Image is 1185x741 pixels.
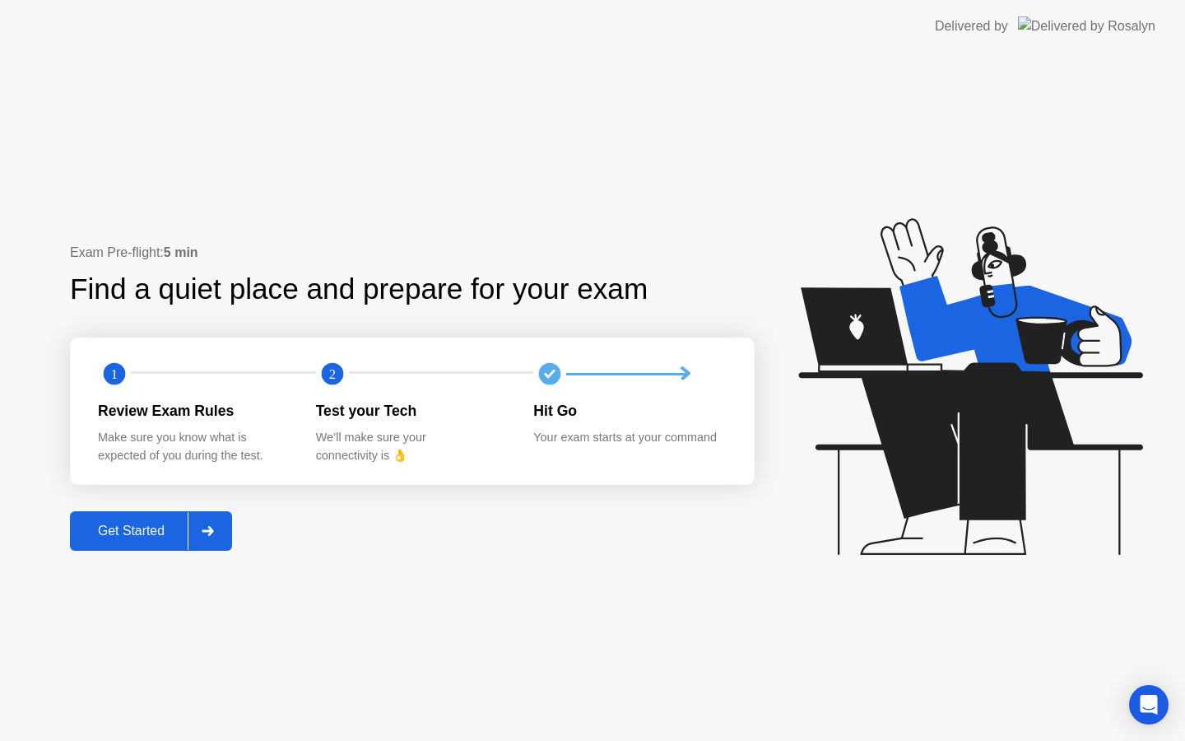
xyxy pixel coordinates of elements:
[316,429,508,464] div: We’ll make sure your connectivity is 👌
[164,245,198,259] b: 5 min
[1018,16,1155,35] img: Delivered by Rosalyn
[70,243,755,263] div: Exam Pre-flight:
[98,429,290,464] div: Make sure you know what is expected of you during the test.
[98,400,290,422] div: Review Exam Rules
[935,16,1008,36] div: Delivered by
[111,366,118,382] text: 1
[1129,685,1169,725] div: Open Intercom Messenger
[70,511,232,551] button: Get Started
[533,429,725,447] div: Your exam starts at your command
[316,400,508,422] div: Test your Tech
[533,400,725,422] div: Hit Go
[70,268,650,311] div: Find a quiet place and prepare for your exam
[75,524,188,538] div: Get Started
[329,366,336,382] text: 2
